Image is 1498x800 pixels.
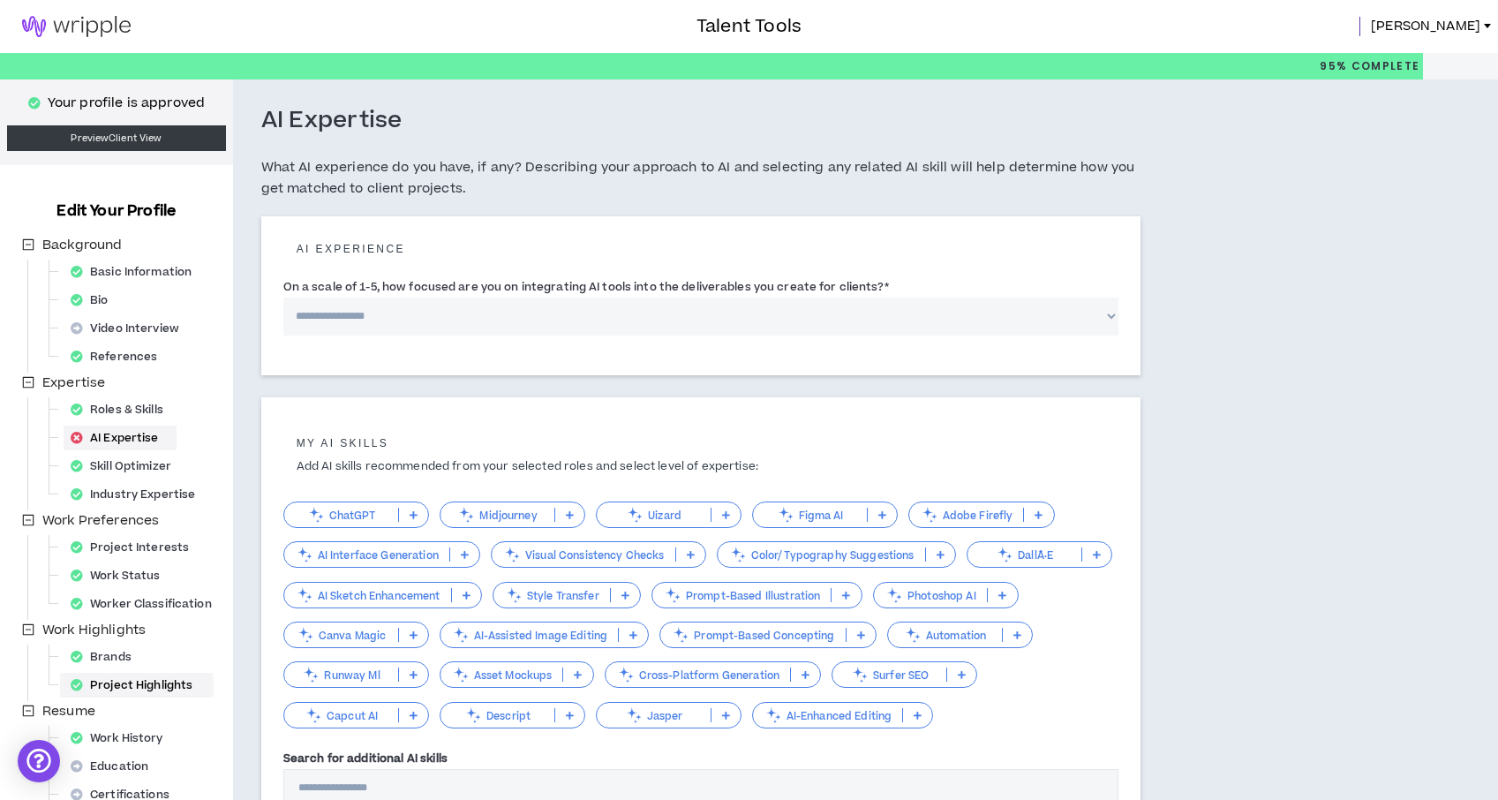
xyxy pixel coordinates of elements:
div: Brands [64,645,149,669]
span: Complete [1347,58,1419,74]
div: Video Interview [64,316,197,341]
p: AI Interface Generation [284,548,449,562]
span: Work Preferences [39,510,162,532]
p: Prompt-Based Concepting [660,629,845,642]
span: Resume [39,701,99,722]
p: Uizard [597,509,711,522]
div: Bio [64,288,126,313]
h5: My AI skills [283,437,1119,449]
p: Automation [888,629,1002,642]
p: Runway Ml [284,668,398,682]
p: Capcut AI [284,709,398,722]
span: Resume [42,702,95,721]
p: Add AI skills recommended from your selected roles and select level of expertise: [283,458,1119,475]
p: Jasper [597,709,711,722]
div: Project Highlights [64,673,210,698]
span: Background [42,236,122,254]
span: minus-square [22,705,34,717]
span: minus-square [22,623,34,636]
label: Search for additional AI skills [283,751,448,766]
label: On a scale of 1-5, how focused are you on integrating AI tools into the deliverables you create f... [283,273,889,301]
p: Visual Consistency Checks [492,548,675,562]
span: Expertise [42,374,105,392]
p: DallÂ·E [967,548,1081,562]
div: Education [64,754,166,779]
span: Background [39,235,125,256]
p: Descript [440,709,554,722]
span: [PERSON_NAME] [1371,17,1480,36]
h5: AI experience [283,243,1119,255]
p: 95% [1320,53,1419,79]
span: Work Preferences [42,511,159,530]
div: Work History [64,726,181,751]
p: AI-Assisted Image Editing [440,629,619,642]
span: Work Highlights [39,620,149,641]
h3: Talent Tools [696,13,802,40]
p: Canva Magic [284,629,398,642]
div: Industry Expertise [64,482,213,507]
div: Open Intercom Messenger [18,740,60,782]
p: Your profile is approved [48,94,205,113]
span: Work Highlights [42,621,146,639]
span: minus-square [22,514,34,526]
h5: What AI experience do you have, if any? Describing your approach to AI and selecting any related ... [261,157,1141,200]
span: Expertise [39,373,109,394]
div: Skill Optimizer [64,454,189,479]
p: Adobe Firefly [909,509,1024,522]
h3: AI Expertise [261,106,403,136]
span: minus-square [22,376,34,389]
p: ChatGPT [284,509,398,522]
p: AI-Enhanced Editing [753,709,903,722]
p: Prompt-Based Illustration [652,589,832,602]
div: AI Expertise [64,426,177,450]
h3: Edit Your Profile [49,200,183,222]
div: Project Interests [64,535,207,560]
span: minus-square [22,238,34,251]
p: AI Sketch Enhancement [284,589,451,602]
a: PreviewClient View [7,125,226,151]
div: Work Status [64,563,177,588]
p: Asset Mockups [440,668,563,682]
p: Surfer SEO [832,668,946,682]
p: Color/Typography Suggestions [718,548,925,562]
p: Figma AI [753,509,867,522]
div: References [64,344,175,369]
div: Worker Classification [64,592,230,616]
p: Style Transfer [493,589,610,602]
p: Cross-Platform Generation [606,668,791,682]
div: Basic Information [64,260,209,284]
p: Midjourney [440,509,554,522]
div: Roles & Skills [64,397,181,422]
p: Photoshop AI [874,589,988,602]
